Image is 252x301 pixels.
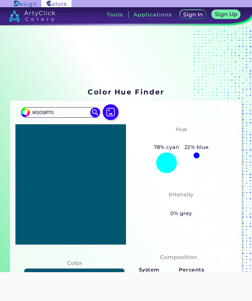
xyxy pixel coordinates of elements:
h3: Tools [107,12,123,17]
h1: Color Hue Finder [88,87,164,97]
h3: Applications [134,12,172,17]
img: logo_artyclick_colors_white.svg [9,10,55,22]
h5: 0% grey [170,209,192,218]
h3: Bluish Cyan [160,135,202,143]
h4: Intensity [169,190,194,199]
h5: Sign Up [216,12,236,17]
h3: Vibrant [167,200,196,208]
a: Sign Up [213,10,239,19]
h5: 78% cyan [151,143,182,151]
a: Sign In [181,10,205,19]
h5: 22% blue [182,143,211,151]
h5: System [136,265,162,275]
h4: Color [67,258,82,268]
img: icon picture [103,104,118,120]
h5: Sign In [184,12,202,17]
input: type color.. [30,108,91,117]
img: icon search [90,108,100,117]
h4: Hue [176,125,187,134]
h5: Percents [162,265,221,275]
h4: Composition [160,252,197,262]
img: ArtyClick Design logo [14,1,36,7]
